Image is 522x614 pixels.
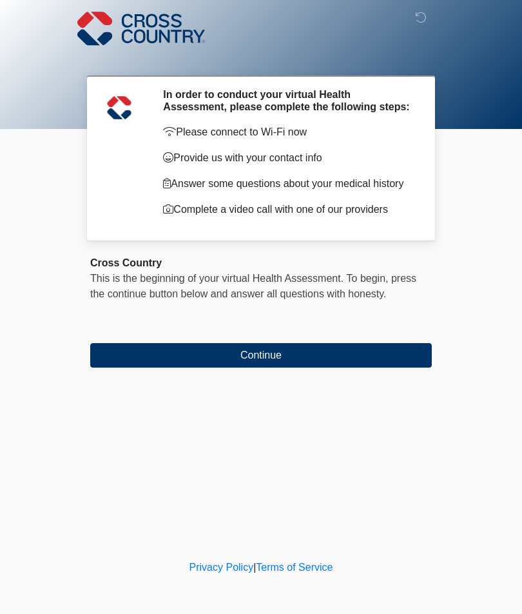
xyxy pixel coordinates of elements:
[163,176,412,192] p: Answer some questions about your medical history
[163,202,412,217] p: Complete a video call with one of our providers
[163,150,412,166] p: Provide us with your contact info
[90,255,432,271] div: Cross Country
[256,562,333,573] a: Terms of Service
[189,562,254,573] a: Privacy Policy
[90,273,343,284] span: This is the beginning of your virtual Health Assessment.
[253,562,256,573] a: |
[163,88,412,113] h2: In order to conduct your virtual Health Assessment, please complete the following steps:
[90,343,432,368] button: Continue
[77,10,205,47] img: Cross Country Logo
[100,88,139,127] img: Agent Avatar
[81,46,441,70] h1: ‎ ‎ ‎
[163,124,412,140] p: Please connect to Wi-Fi now
[347,273,391,284] span: To begin,
[90,273,416,299] span: press the continue button below and answer all questions with honesty.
